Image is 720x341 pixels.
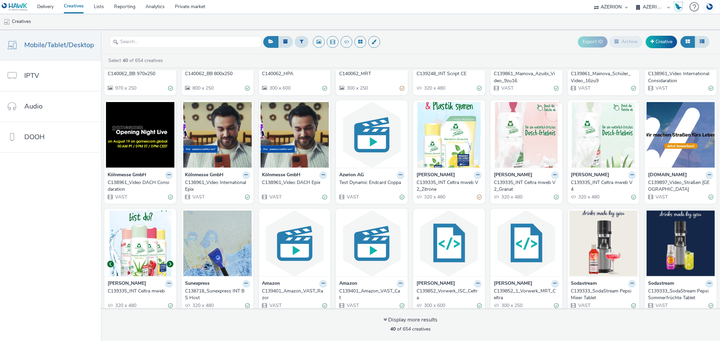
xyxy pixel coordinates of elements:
img: C139401_Amazon_VAST_Cat visual [338,211,406,276]
a: C139861_Mainova_Schüler_Video_16zu9 [571,70,636,84]
a: C139897_Video_Straßen [GEOGRAPHIC_DATA] [648,179,713,193]
div: Valid [400,302,404,309]
span: VAST [192,194,205,200]
strong: [PERSON_NAME] [417,172,455,179]
div: C139852_Vorwerk_ISC_Celtra [417,288,479,302]
div: C139248_INT Script CE [417,70,479,77]
a: C139401_Amazon_VAST_Cat [339,288,404,302]
span: of 654 creatives [390,326,431,332]
img: C139897_Video_Straßen NRW visual [646,102,715,168]
span: Mobile/Tablet/Desktop [24,40,94,50]
strong: [PERSON_NAME] [494,280,532,288]
div: Partially valid [477,193,482,200]
div: C138961_Video DACH Considaration [108,179,170,193]
div: Valid [477,302,482,309]
a: C140062_MRT [339,70,404,77]
div: C140062_HPA [262,70,325,77]
div: Valid [168,193,173,200]
a: C140062_BB 800x250 [185,70,250,77]
div: Partially valid [400,85,404,92]
a: C138961_Video International Considaration [648,70,713,84]
div: Valid [709,302,713,309]
div: C138718_Sunexpress INT BS Host [185,288,247,302]
div: Valid [400,193,404,200]
strong: [PERSON_NAME] [494,172,532,179]
div: C139861_Mainova_Azuibi_Video_9zu16 [494,70,556,84]
img: C139333_SodaStream Pepsi Sommerfrüchte Tablet visual [646,211,715,276]
strong: Sodastream [648,280,674,288]
img: C138961_Video DACH Epix visual [261,102,329,168]
div: C138961_Video DACH Epix [262,179,325,186]
strong: Amazon [262,280,280,288]
span: 300 x 250 [501,302,523,309]
img: Hawk Academy [673,1,684,12]
strong: Kölnmesse GmbH [262,172,301,179]
div: C140062_MRT [339,70,402,77]
strong: Sodastream [571,280,597,288]
strong: [DOMAIN_NAME] [648,172,687,179]
span: VAST [578,85,591,91]
span: 300 x 250 [346,85,368,91]
div: C139335_INT Celtra mweb V2_Zitrone [417,179,479,193]
span: VAST [655,302,668,309]
strong: [PERSON_NAME] [108,280,146,288]
img: C139333_SodaStream Pepsi Mixer Tablet visual [569,211,638,276]
div: C139333_SodaStream Pepsi Mixer Tablet [571,288,634,302]
a: C138718_Sunexpress INT BS Host [185,288,250,302]
div: Valid [168,85,173,92]
div: Valid [554,302,559,309]
span: VAST [114,194,127,200]
a: C138961_Video DACH Considaration [108,179,173,193]
img: C139335_INT Celtra mweb V2_Granat visual [492,102,561,168]
span: 320 x 480 [423,194,445,200]
div: Valid [631,85,636,92]
div: Valid [709,85,713,92]
strong: Azerion AG [339,172,364,179]
a: C139333_SodaStream Pepsi Mixer Tablet [571,288,636,302]
img: C138961_Video International Epix visual [183,102,252,168]
div: Valid [631,302,636,309]
strong: 40 [123,57,128,64]
span: 320 x 480 [114,302,136,309]
img: C138961_Video DACH Considaration visual [106,102,175,168]
input: Search... [110,36,262,48]
span: Audio [24,101,43,111]
div: C139861_Mainova_Schüler_Video_16zu9 [571,70,634,84]
span: VAST [655,85,668,91]
span: VAST [269,194,282,200]
strong: 40 [390,326,396,332]
img: Test Dynamic Endcard Coppa visual [338,102,406,168]
div: Valid [168,302,173,309]
span: 320 x 480 [192,302,214,309]
div: Valid [322,302,327,309]
strong: Amazon [339,280,357,288]
div: Valid [245,302,250,309]
div: Test Dynamic Endcard Coppa [339,179,402,186]
a: C139335_INT Celtra mweb V2_Granat [494,179,559,193]
img: C138718_Sunexpress INT BS Host visual [183,211,252,276]
span: VAST [501,85,513,91]
span: 320 x 480 [501,194,523,200]
div: C139897_Video_Straßen [GEOGRAPHIC_DATA] [648,179,711,193]
a: C139335_INT Celtra mweb V4 [571,179,636,193]
div: C139335_INT Celtra mweb V4 [571,179,634,193]
strong: [PERSON_NAME] [417,280,455,288]
img: C139335_INT Celtra mweb V4 visual [569,102,638,168]
a: C139335_INT Celtra mweb V2_Zitrone [417,179,482,193]
button: Grid [681,36,695,48]
div: Valid [709,193,713,200]
span: 970 x 250 [114,85,136,91]
span: 300 x 600 [423,302,445,309]
div: Display more results [383,316,437,324]
div: Valid [245,193,250,200]
img: C139335_INT Celtra mweb visual [106,211,175,276]
span: VAST [269,302,282,309]
a: C140062_BB 970x250 [108,70,173,77]
img: C139852_1_Vorwerk_MRT_Celtra visual [492,211,561,276]
div: Valid [554,85,559,92]
div: Valid [322,85,327,92]
span: VAST [655,194,668,200]
button: Archive [609,36,642,48]
a: C138961_Video International Epix [185,179,250,193]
